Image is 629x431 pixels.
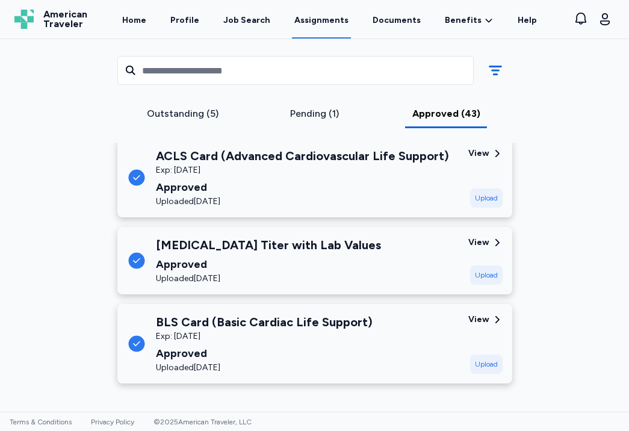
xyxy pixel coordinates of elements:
img: Logo [14,10,34,29]
div: Outstanding (5) [122,107,244,121]
div: ACLS Card (Advanced Cardiovascular Life Support) [156,147,449,164]
div: Upload [470,265,503,285]
div: Upload [470,355,503,374]
div: Approved [156,345,373,362]
div: Pending (1) [253,107,376,121]
a: Assignments [292,1,351,39]
span: © 2025 American Traveler, LLC [153,418,252,426]
div: Approved (43) [385,107,507,121]
span: American Traveler [43,10,87,29]
a: Benefits [445,14,494,26]
div: Approved [156,256,381,273]
div: BLS Card (Basic Cardiac Life Support) [156,314,373,330]
div: Upload [470,188,503,208]
div: Job Search [223,14,270,26]
span: Benefits [445,14,482,26]
div: View [468,147,489,160]
div: Uploaded [DATE] [156,196,449,208]
div: View [468,237,489,249]
a: Terms & Conditions [10,418,72,426]
div: Uploaded [DATE] [156,362,373,374]
div: Exp: [DATE] [156,164,449,176]
div: View [468,314,489,326]
div: [MEDICAL_DATA] Titer with Lab Values [156,237,381,253]
div: Approved [156,179,449,196]
div: Exp: [DATE] [156,330,373,343]
div: Uploaded [DATE] [156,273,381,285]
a: Privacy Policy [91,418,134,426]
